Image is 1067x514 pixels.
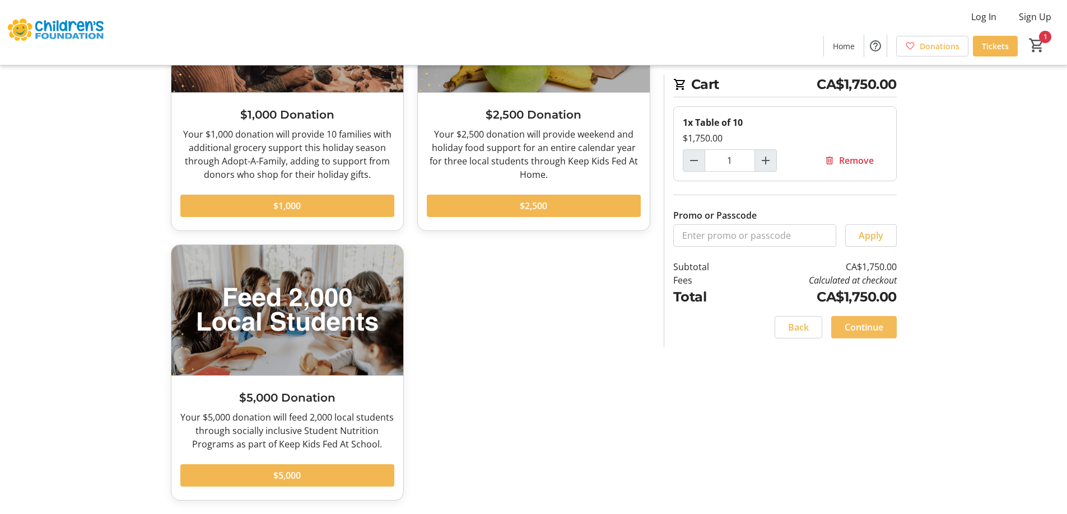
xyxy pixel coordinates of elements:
[273,199,301,213] span: $1,000
[859,229,883,242] span: Apply
[673,74,897,97] h2: Cart
[520,199,547,213] span: $2,500
[755,150,776,171] button: Increment by one
[896,36,968,56] a: Donations
[788,320,809,334] span: Back
[180,195,394,217] button: $1,000
[920,40,959,52] span: Donations
[673,209,757,222] label: Promo or Passcode
[673,273,738,287] td: Fees
[971,10,996,23] span: Log In
[817,74,897,95] span: CA$1,750.00
[982,40,1009,52] span: Tickets
[845,224,897,247] button: Apply
[683,150,705,171] button: Decrement by one
[1027,35,1047,55] button: Cart
[180,411,394,451] div: Your $5,000 donation will feed 2,000 local students through socially inclusive Student Nutrition ...
[180,106,394,123] h3: $1,000 Donation
[683,116,887,129] div: 1x Table of 10
[973,36,1018,56] a: Tickets
[673,224,836,247] input: Enter promo or passcode
[7,4,106,60] img: The Children's Foundation of Guelph and Wellington's Logo
[845,320,883,334] span: Continue
[180,128,394,181] div: Your $1,000 donation will provide 10 families with additional grocery support this holiday season...
[427,195,641,217] button: $2,500
[839,154,874,167] span: Remove
[427,106,641,123] h3: $2,500 Donation
[683,131,887,145] div: $1,750.00
[738,273,896,287] td: Calculated at checkout
[1010,8,1060,26] button: Sign Up
[705,149,755,172] input: Table of 10 Quantity
[738,260,896,273] td: CA$1,750.00
[427,128,641,181] div: Your $2,500 donation will provide weekend and holiday food support for an entire calendar year fo...
[180,389,394,406] h3: $5,000 Donation
[864,35,887,57] button: Help
[673,287,738,307] td: Total
[171,245,403,375] img: $5,000 Donation
[273,469,301,482] span: $5,000
[775,316,822,338] button: Back
[673,260,738,273] td: Subtotal
[811,149,887,172] button: Remove
[824,36,864,56] a: Home
[831,316,897,338] button: Continue
[180,464,394,487] button: $5,000
[962,8,1005,26] button: Log In
[1019,10,1051,23] span: Sign Up
[833,40,855,52] span: Home
[738,287,896,307] td: CA$1,750.00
